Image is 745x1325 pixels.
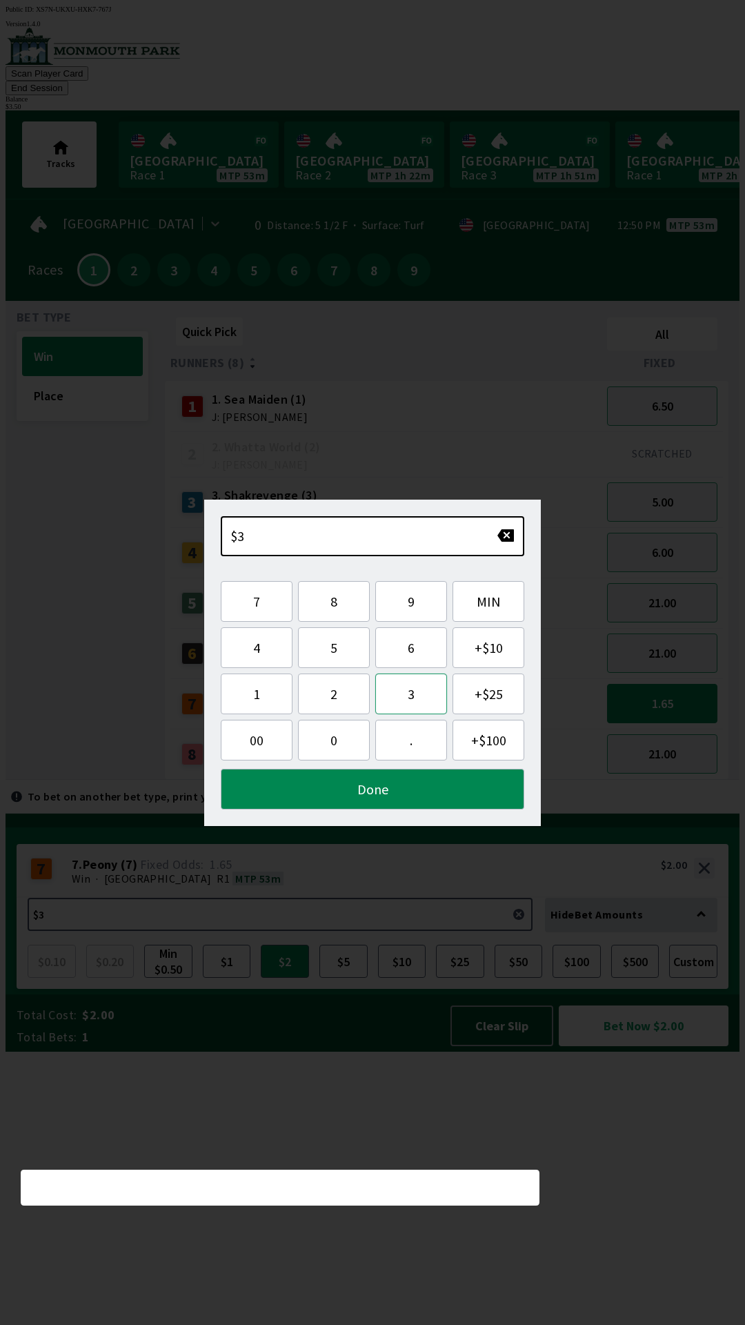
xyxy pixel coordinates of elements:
[387,639,435,656] span: 6
[221,581,292,622] button: 7
[464,639,513,656] span: + $10
[221,720,292,760] button: 00
[298,720,370,760] button: 0
[232,685,281,703] span: 1
[310,685,358,703] span: 2
[387,732,435,749] span: .
[375,720,447,760] button: .
[230,527,245,544] span: $3
[464,732,513,749] span: + $100
[375,674,447,714] button: 3
[453,674,524,714] button: +$25
[453,627,524,668] button: +$10
[221,627,292,668] button: 4
[453,720,524,760] button: +$100
[375,627,447,668] button: 6
[232,781,513,798] span: Done
[464,685,513,703] span: + $25
[232,732,281,749] span: 00
[387,593,435,610] span: 9
[298,581,370,622] button: 8
[232,593,281,610] span: 7
[221,769,524,809] button: Done
[298,674,370,714] button: 2
[375,581,447,622] button: 9
[298,627,370,668] button: 5
[310,593,358,610] span: 8
[464,593,513,610] span: MIN
[453,581,524,622] button: MIN
[232,639,281,656] span: 4
[310,639,358,656] span: 5
[221,674,292,714] button: 1
[310,732,358,749] span: 0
